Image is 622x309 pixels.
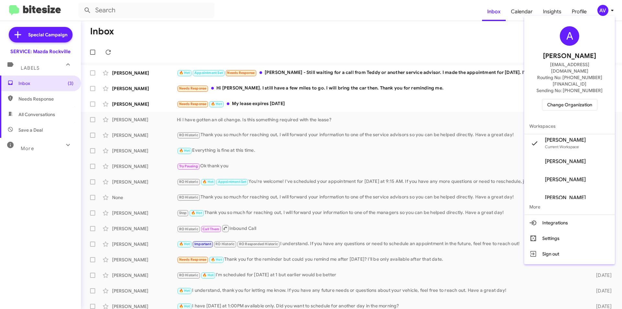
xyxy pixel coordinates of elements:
span: Change Organization [547,99,592,110]
span: [EMAIL_ADDRESS][DOMAIN_NAME] [532,61,607,74]
button: Integrations [524,215,615,231]
span: [PERSON_NAME] [545,137,586,143]
span: More [524,199,615,215]
span: [PERSON_NAME] [545,195,586,201]
button: Sign out [524,246,615,262]
span: Routing No: [PHONE_NUMBER][FINANCIAL_ID] [532,74,607,87]
button: Settings [524,231,615,246]
span: [PERSON_NAME] [543,51,596,61]
span: Sending No: [PHONE_NUMBER] [536,87,603,94]
button: Change Organization [542,99,597,111]
span: [PERSON_NAME] [545,176,586,183]
span: Current Workspace [545,144,579,149]
span: [PERSON_NAME] [545,158,586,165]
div: A [560,26,579,46]
span: Workspaces [524,118,615,134]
